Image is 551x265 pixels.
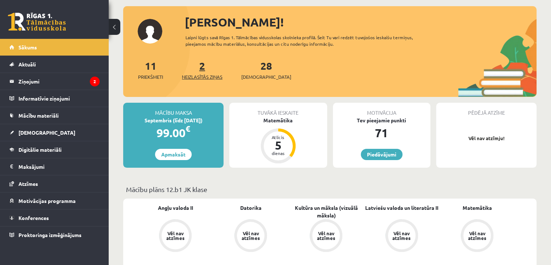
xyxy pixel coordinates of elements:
[18,112,59,119] span: Mācību materiāli
[165,231,185,240] div: Vēl nav atzīmes
[365,204,438,212] a: Latviešu valoda un literatūra II
[185,13,537,31] div: [PERSON_NAME]!
[18,146,62,153] span: Digitālie materiāli
[229,117,327,124] div: Matemātika
[185,123,190,134] span: €
[18,90,100,107] legend: Informatīvie ziņojumi
[9,227,100,243] a: Proktoringa izmēģinājums
[155,149,192,160] a: Apmaksāt
[333,117,430,124] div: Tev pieejamie punkti
[8,13,66,31] a: Rīgas 1. Tālmācības vidusskola
[9,39,100,56] a: Sākums
[182,73,222,81] span: Neizlasītās ziņas
[229,103,327,117] div: Tuvākā ieskaite
[123,124,224,142] div: 99.00
[18,129,75,136] span: [DEMOGRAPHIC_DATA]
[9,90,100,107] a: Informatīvie ziņojumi
[267,151,289,155] div: dienas
[288,219,364,253] a: Vēl nav atzīmes
[364,219,439,253] a: Vēl nav atzīmes
[138,73,163,81] span: Priekšmeti
[241,231,261,240] div: Vēl nav atzīmes
[333,124,430,142] div: 71
[440,135,533,142] p: Vēl nav atzīmju!
[361,149,402,160] a: Piedāvājumi
[18,44,37,50] span: Sākums
[123,103,224,117] div: Mācību maksa
[90,77,100,86] i: 2
[467,231,487,240] div: Vēl nav atzīmes
[123,117,224,124] div: Septembris (līdz [DATE])
[392,231,412,240] div: Vēl nav atzīmes
[9,73,100,90] a: Ziņojumi2
[9,158,100,175] a: Maksājumi
[288,204,364,219] a: Kultūra un māksla (vizuālā māksla)
[316,231,336,240] div: Vēl nav atzīmes
[9,107,100,124] a: Mācību materiāli
[9,124,100,141] a: [DEMOGRAPHIC_DATA]
[9,56,100,73] a: Aktuāli
[229,117,327,164] a: Matemātika Atlicis 5 dienas
[213,219,288,253] a: Vēl nav atzīmes
[18,61,36,68] span: Aktuāli
[138,59,163,81] a: 11Priekšmeti
[267,135,289,139] div: Atlicis
[126,184,534,194] p: Mācību plāns 12.b1 JK klase
[436,103,537,117] div: Pēdējā atzīme
[439,219,515,253] a: Vēl nav atzīmes
[9,141,100,158] a: Digitālie materiāli
[18,158,100,175] legend: Maksājumi
[18,232,82,238] span: Proktoringa izmēģinājums
[9,209,100,226] a: Konferences
[18,197,76,204] span: Motivācijas programma
[241,59,291,81] a: 28[DEMOGRAPHIC_DATA]
[462,204,492,212] a: Matemātika
[138,219,213,253] a: Vēl nav atzīmes
[9,192,100,209] a: Motivācijas programma
[182,59,222,81] a: 2Neizlasītās ziņas
[18,180,38,187] span: Atzīmes
[18,73,100,90] legend: Ziņojumi
[18,215,49,221] span: Konferences
[9,175,100,192] a: Atzīmes
[158,204,193,212] a: Angļu valoda II
[267,139,289,151] div: 5
[241,73,291,81] span: [DEMOGRAPHIC_DATA]
[240,204,262,212] a: Datorika
[333,103,430,117] div: Motivācija
[185,34,434,47] div: Laipni lūgts savā Rīgas 1. Tālmācības vidusskolas skolnieka profilā. Šeit Tu vari redzēt tuvojošo...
